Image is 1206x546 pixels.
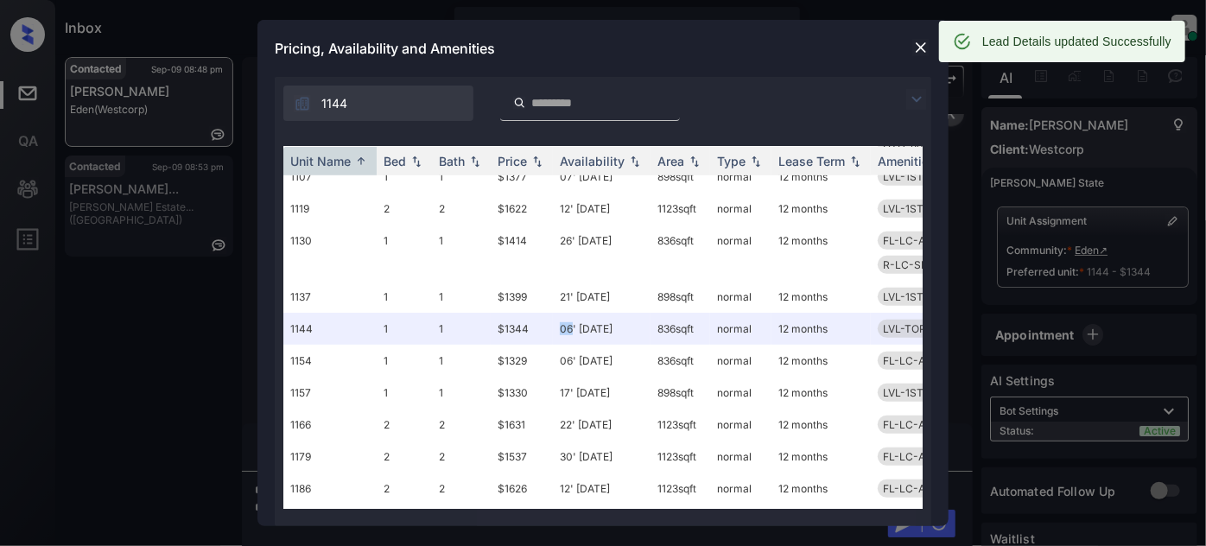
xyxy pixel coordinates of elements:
td: 1166 [283,409,377,441]
span: FL-LC-ALL-2B [883,418,955,431]
td: 1 [432,377,491,409]
span: LVL-TOP-1B [883,322,942,335]
td: $1344 [491,313,553,345]
td: $1330 [491,377,553,409]
td: 898 sqft [651,281,710,313]
div: Amenities [878,154,936,168]
td: 1 [377,225,432,281]
td: normal [710,441,771,473]
td: normal [710,193,771,225]
td: 1 [432,281,491,313]
td: 12 months [771,473,871,505]
span: FL-LC-ALL-2B [883,450,955,463]
td: $1329 [491,345,553,377]
img: close [912,39,930,56]
td: 1 [432,313,491,345]
td: 1123 sqft [651,193,710,225]
td: 12 months [771,225,871,281]
td: 12 months [771,161,871,193]
div: Price [498,154,527,168]
span: FL-LC-ALL-1B [883,234,953,247]
td: 2 [432,193,491,225]
div: Lease Term [778,154,845,168]
td: normal [710,225,771,281]
img: sorting [686,156,703,168]
div: Area [657,154,684,168]
td: 1144 [283,313,377,345]
span: 1144 [321,94,347,113]
td: 17' [DATE] [553,377,651,409]
td: 1 [377,505,432,536]
img: sorting [467,156,484,168]
td: 2 [377,193,432,225]
td: 12 months [771,345,871,377]
img: sorting [529,156,546,168]
td: 2 [377,409,432,441]
td: 09' [DATE] [553,505,651,536]
td: 12 months [771,313,871,345]
span: LVL-1ST-1B [883,170,939,183]
td: 12 months [771,441,871,473]
td: 2 [377,441,432,473]
td: 07' [DATE] [553,161,651,193]
img: icon-zuma [294,95,311,112]
td: normal [710,281,771,313]
td: 1 [432,345,491,377]
td: normal [710,313,771,345]
td: 1 [432,161,491,193]
td: 12' [DATE] [553,193,651,225]
td: 12 months [771,193,871,225]
div: Bed [384,154,406,168]
td: 1 [432,225,491,281]
img: sorting [747,156,765,168]
div: Lead Details updated Successfully [982,26,1171,57]
img: sorting [352,155,370,168]
td: 1 [377,161,432,193]
td: 1 [377,345,432,377]
div: Type [717,154,746,168]
img: icon-zuma [513,95,526,111]
td: 2 [377,473,432,505]
td: 836 sqft [651,225,710,281]
td: $1631 [491,409,553,441]
td: 1107 [283,161,377,193]
span: LVL-1ST-1B [883,290,939,303]
span: LVL-1ST-2B [883,202,941,215]
td: 21' [DATE] [553,281,651,313]
img: sorting [847,156,864,168]
td: 1123 sqft [651,441,710,473]
span: FL-LC-ALL-1B [883,354,953,367]
td: 06' [DATE] [553,313,651,345]
span: LVL-1ST-1B [883,386,939,399]
td: 26' [DATE] [553,225,651,281]
span: FL-LC-ALL-2B [883,482,955,495]
td: 2 [432,441,491,473]
td: 12 months [771,409,871,441]
td: 12 months [771,281,871,313]
td: 836 sqft [651,505,710,536]
td: $1339 [491,505,553,536]
td: 1123 sqft [651,473,710,505]
td: normal [710,377,771,409]
td: 1154 [283,345,377,377]
div: Pricing, Availability and Amenities [257,20,949,77]
img: sorting [626,156,644,168]
td: 836 sqft [651,313,710,345]
td: 2 [432,473,491,505]
div: Availability [560,154,625,168]
td: 12 months [771,505,871,536]
td: 898 sqft [651,377,710,409]
td: $1377 [491,161,553,193]
td: 1 [432,505,491,536]
div: Bath [439,154,465,168]
td: 1 [377,313,432,345]
td: 1 [377,281,432,313]
td: 06' [DATE] [553,345,651,377]
td: 12' [DATE] [553,473,651,505]
td: $1399 [491,281,553,313]
td: 30' [DATE] [553,441,651,473]
td: normal [710,505,771,536]
td: 898 sqft [651,161,710,193]
img: sorting [408,156,425,168]
td: 12 months [771,377,871,409]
